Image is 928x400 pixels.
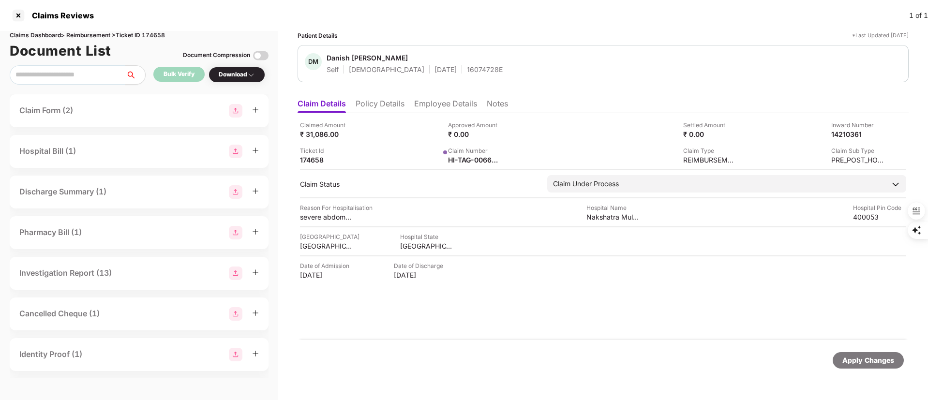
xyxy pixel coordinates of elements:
div: [GEOGRAPHIC_DATA] [400,241,453,251]
div: Download [219,70,255,79]
span: plus [252,106,259,113]
div: ₹ 0.00 [683,130,736,139]
div: ₹ 31,086.00 [300,130,353,139]
div: HI-TAG-006637212(0) [448,155,501,164]
div: [DATE] [300,270,353,280]
div: Apply Changes [842,355,894,366]
img: downArrowIcon [891,179,900,189]
div: Cancelled Cheque (1) [19,308,100,320]
div: PRE_POST_HOSPITALIZATION_REIMBURSEMENT [831,155,884,164]
div: Claim Type [683,146,736,155]
div: Date of Discharge [394,261,447,270]
div: Nakshatra Multispeciality Hospital [586,212,640,222]
h1: Document List [10,40,111,61]
div: [DATE] [394,270,447,280]
div: DM [305,53,322,70]
div: 14210361 [831,130,884,139]
span: plus [252,269,259,276]
div: *Last Updated [DATE] [852,31,909,40]
img: svg+xml;base64,PHN2ZyBpZD0iR3JvdXBfMjg4MTMiIGRhdGEtbmFtZT0iR3JvdXAgMjg4MTMiIHhtbG5zPSJodHRwOi8vd3... [229,348,242,361]
div: REIMBURSEMENT [683,155,736,164]
li: Notes [487,99,508,113]
img: svg+xml;base64,PHN2ZyBpZD0iR3JvdXBfMjg4MTMiIGRhdGEtbmFtZT0iR3JvdXAgMjg4MTMiIHhtbG5zPSJodHRwOi8vd3... [229,226,242,239]
div: Danish [PERSON_NAME] [327,53,408,62]
div: Ticket Id [300,146,353,155]
div: [DEMOGRAPHIC_DATA] [349,65,424,74]
div: Settled Amount [683,120,736,130]
div: Patient Details [298,31,338,40]
div: Hospital Bill (1) [19,145,76,157]
div: Hospital Name [586,203,640,212]
div: Claim Under Process [553,178,619,189]
div: Bulk Verify [164,70,195,79]
img: svg+xml;base64,PHN2ZyBpZD0iR3JvdXBfMjg4MTMiIGRhdGEtbmFtZT0iR3JvdXAgMjg4MTMiIHhtbG5zPSJodHRwOi8vd3... [229,307,242,321]
div: 400053 [853,212,906,222]
div: Claims Dashboard > Reimbursement > Ticket ID 174658 [10,31,269,40]
li: Policy Details [356,99,404,113]
div: Claimed Amount [300,120,353,130]
span: plus [252,147,259,154]
div: [GEOGRAPHIC_DATA] [300,232,359,241]
div: [DATE] [434,65,457,74]
div: Hospital State [400,232,453,241]
img: svg+xml;base64,PHN2ZyBpZD0iRHJvcGRvd24tMzJ4MzIiIHhtbG5zPSJodHRwOi8vd3d3LnczLm9yZy8yMDAwL3N2ZyIgd2... [247,71,255,79]
div: Document Compression [183,51,250,60]
div: Claim Number [448,146,501,155]
div: Investigation Report (13) [19,267,112,279]
div: severe abdomen pain [300,212,353,222]
div: Discharge Summary (1) [19,186,106,198]
img: svg+xml;base64,PHN2ZyBpZD0iR3JvdXBfMjg4MTMiIGRhdGEtbmFtZT0iR3JvdXAgMjg4MTMiIHhtbG5zPSJodHRwOi8vd3... [229,267,242,280]
img: svg+xml;base64,PHN2ZyBpZD0iR3JvdXBfMjg4MTMiIGRhdGEtbmFtZT0iR3JvdXAgMjg4MTMiIHhtbG5zPSJodHRwOi8vd3... [229,185,242,199]
li: Employee Details [414,99,477,113]
span: plus [252,310,259,316]
img: svg+xml;base64,PHN2ZyBpZD0iVG9nZ2xlLTMyeDMyIiB4bWxucz0iaHR0cDovL3d3dy53My5vcmcvMjAwMC9zdmciIHdpZH... [253,48,269,63]
li: Claim Details [298,99,346,113]
button: search [125,65,146,85]
span: search [125,71,145,79]
div: Identity Proof (1) [19,348,82,360]
span: plus [252,228,259,235]
div: [GEOGRAPHIC_DATA] [300,241,353,251]
span: plus [252,188,259,194]
img: svg+xml;base64,PHN2ZyBpZD0iR3JvdXBfMjg4MTMiIGRhdGEtbmFtZT0iR3JvdXAgMjg4MTMiIHhtbG5zPSJodHRwOi8vd3... [229,104,242,118]
div: Pharmacy Bill (1) [19,226,82,238]
div: Inward Number [831,120,884,130]
div: Claims Reviews [26,11,94,20]
span: plus [252,350,259,357]
div: Approved Amount [448,120,501,130]
img: svg+xml;base64,PHN2ZyBpZD0iR3JvdXBfMjg4MTMiIGRhdGEtbmFtZT0iR3JvdXAgMjg4MTMiIHhtbG5zPSJodHRwOi8vd3... [229,145,242,158]
div: Date of Admission [300,261,353,270]
div: Hospital Pin Code [853,203,906,212]
div: Reason For Hospitalisation [300,203,373,212]
div: Self [327,65,339,74]
div: Claim Sub Type [831,146,884,155]
div: 16074728E [467,65,503,74]
div: 174658 [300,155,353,164]
div: 1 of 1 [909,10,928,21]
div: Claim Form (2) [19,104,73,117]
div: Claim Status [300,179,538,189]
div: ₹ 0.00 [448,130,501,139]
